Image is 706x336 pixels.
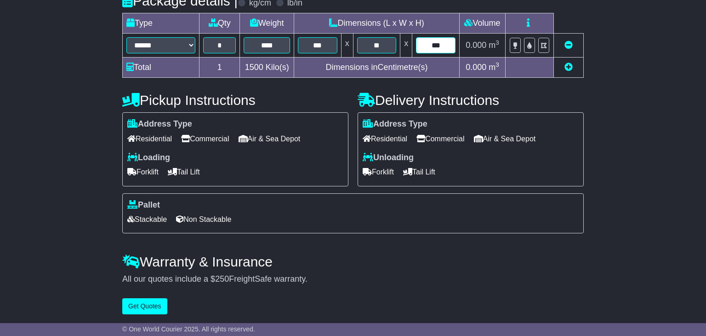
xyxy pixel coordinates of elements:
span: Forklift [127,165,159,179]
span: Air & Sea Depot [474,132,536,146]
h4: Delivery Instructions [358,93,584,108]
span: Air & Sea Depot [239,132,301,146]
label: Unloading [363,153,414,163]
span: Commercial [181,132,229,146]
label: Address Type [127,119,192,129]
div: All our quotes include a $ FreightSafe warranty. [122,274,584,284]
span: Residential [363,132,407,146]
span: Commercial [416,132,464,146]
span: 0.000 [466,63,486,72]
td: Type [123,13,199,34]
td: Weight [240,13,294,34]
span: Tail Lift [168,165,200,179]
span: 250 [215,274,229,284]
td: Kilo(s) [240,58,294,78]
td: Total [123,58,199,78]
td: Dimensions (L x W x H) [294,13,460,34]
sup: 3 [495,61,499,68]
span: Residential [127,132,172,146]
h4: Pickup Instructions [122,93,348,108]
span: Forklift [363,165,394,179]
td: 1 [199,58,240,78]
a: Remove this item [564,41,573,50]
td: Dimensions in Centimetre(s) [294,58,460,78]
button: Get Quotes [122,298,167,314]
td: Qty [199,13,240,34]
span: Tail Lift [403,165,435,179]
sup: 3 [495,39,499,46]
a: Add new item [564,63,573,72]
span: m [489,41,499,50]
span: Stackable [127,212,167,226]
span: 1500 [245,63,263,72]
span: © One World Courier 2025. All rights reserved. [122,325,255,333]
td: x [341,34,353,58]
h4: Warranty & Insurance [122,254,584,269]
td: Volume [459,13,505,34]
label: Pallet [127,200,160,210]
span: Non Stackable [176,212,231,226]
td: x [400,34,412,58]
label: Address Type [363,119,427,129]
span: m [489,63,499,72]
span: 0.000 [466,41,486,50]
label: Loading [127,153,170,163]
